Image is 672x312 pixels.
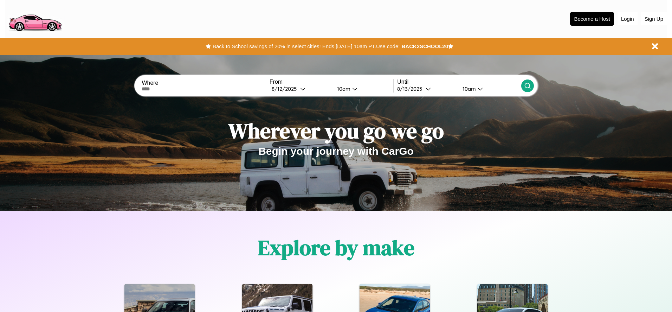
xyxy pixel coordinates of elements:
div: 8 / 12 / 2025 [272,85,300,92]
label: From [270,79,393,85]
button: Back to School savings of 20% in select cities! Ends [DATE] 10am PT.Use code: [211,42,401,51]
b: BACK2SCHOOL20 [401,43,448,49]
h1: Explore by make [258,233,414,262]
div: 8 / 13 / 2025 [397,85,426,92]
button: 8/12/2025 [270,85,331,93]
img: logo [5,4,65,33]
label: Until [397,79,521,85]
button: Sign Up [641,12,667,25]
label: Where [142,80,265,86]
div: 10am [334,85,352,92]
button: 10am [457,85,521,93]
button: Become a Host [570,12,614,26]
div: 10am [459,85,478,92]
button: Login [618,12,638,25]
button: 10am [331,85,393,93]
